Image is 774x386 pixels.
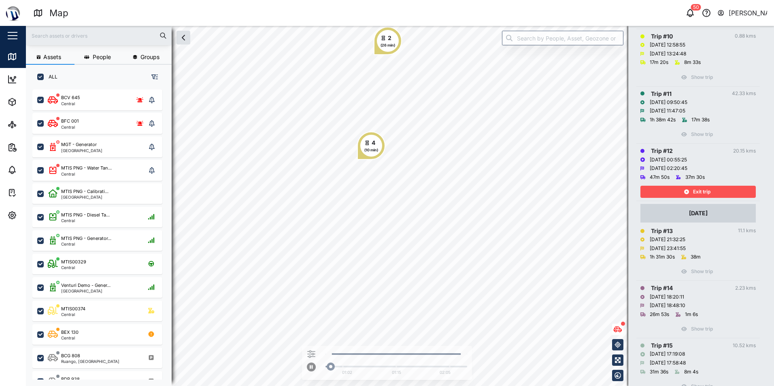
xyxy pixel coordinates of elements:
[372,138,375,147] div: 4
[691,253,701,261] div: 38m
[650,253,675,261] div: 1h 31m 30s
[61,312,85,316] div: Central
[733,147,756,155] div: 20.15 kms
[61,259,86,265] div: MTIS00329
[4,4,22,22] img: Main Logo
[693,186,710,197] span: Exit trip
[44,74,57,80] label: ALL
[717,7,768,19] button: [PERSON_NAME]
[43,54,61,60] span: Assets
[364,147,378,153] div: (10 min)
[650,302,685,310] div: [DATE] 18:48:10
[650,165,687,172] div: [DATE] 02:20:45
[61,165,112,172] div: MTIS PNG - Water Tan...
[32,87,171,380] div: grid
[651,32,673,41] div: Trip # 10
[691,116,710,124] div: 17m 38s
[440,369,451,376] div: 02:05
[735,284,756,292] div: 2.23 kms
[140,54,159,60] span: Groups
[392,369,401,376] div: 01:15
[31,30,167,42] input: Search assets or drivers
[21,143,49,152] div: Reports
[357,131,385,160] div: Map marker
[732,90,756,98] div: 42.33 kms
[651,284,673,293] div: Trip # 14
[61,125,79,129] div: Central
[651,341,673,350] div: Trip # 15
[650,107,685,115] div: [DATE] 11:47:05
[685,174,705,181] div: 37m 30s
[61,212,110,218] div: MTIS PNG - Diesel Ta...
[61,141,97,148] div: MGT - Generator
[61,336,79,340] div: Central
[61,188,108,195] div: MTIS PNG - Calibrati...
[61,218,110,223] div: Central
[26,26,774,386] canvas: Map
[733,342,756,350] div: 10.52 kms
[684,59,701,66] div: 8m 33s
[729,8,768,18] div: [PERSON_NAME]
[650,99,687,106] div: [DATE] 09:50:45
[650,50,686,58] div: [DATE] 13:24:48
[61,329,79,336] div: BEX 130
[650,245,686,252] div: [DATE] 23:41:55
[21,120,40,129] div: Sites
[61,359,119,363] div: Ruango, [GEOGRAPHIC_DATA]
[650,236,685,244] div: [DATE] 21:32:25
[21,188,43,197] div: Tasks
[650,41,685,49] div: [DATE] 12:58:55
[650,293,684,301] div: [DATE] 18:20:11
[388,34,391,42] div: 2
[640,186,756,198] button: Exit trip
[21,211,50,220] div: Settings
[691,4,701,11] div: 50
[381,42,395,48] div: (26 min)
[61,289,111,293] div: [GEOGRAPHIC_DATA]
[61,305,85,312] div: MTIS00374
[61,376,80,383] div: BDP 938
[689,209,708,218] div: [DATE]
[651,89,672,98] div: Trip # 11
[61,242,111,246] div: Central
[61,352,80,359] div: BCG 808
[650,311,669,318] div: 26m 53s
[650,350,685,358] div: [DATE] 17:19:08
[21,52,39,61] div: Map
[49,6,68,20] div: Map
[374,27,402,55] div: Map marker
[685,311,698,318] div: 1m 6s
[502,31,623,45] input: Search by People, Asset, Geozone or Place
[651,146,673,155] div: Trip # 12
[738,227,756,235] div: 11.1 kms
[21,75,57,84] div: Dashboard
[342,369,352,376] div: 01:02
[61,118,79,125] div: BFC 001
[650,359,686,367] div: [DATE] 17:58:48
[650,59,668,66] div: 17m 20s
[684,368,698,376] div: 8m 4s
[650,174,670,181] div: 47m 50s
[61,282,111,289] div: Venturi Demo - Gener...
[650,368,668,376] div: 31m 36s
[650,116,676,124] div: 1h 38m 42s
[61,172,112,176] div: Central
[735,32,756,40] div: 0.88 kms
[651,227,673,235] div: Trip # 13
[61,235,111,242] div: MTIS PNG - Generator...
[21,165,46,174] div: Alarms
[61,148,102,153] div: [GEOGRAPHIC_DATA]
[61,102,80,106] div: Central
[93,54,111,60] span: People
[650,156,687,164] div: [DATE] 00:55:25
[61,195,108,199] div: [GEOGRAPHIC_DATA]
[61,265,86,269] div: Central
[21,98,46,106] div: Assets
[61,94,80,101] div: BCV 645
